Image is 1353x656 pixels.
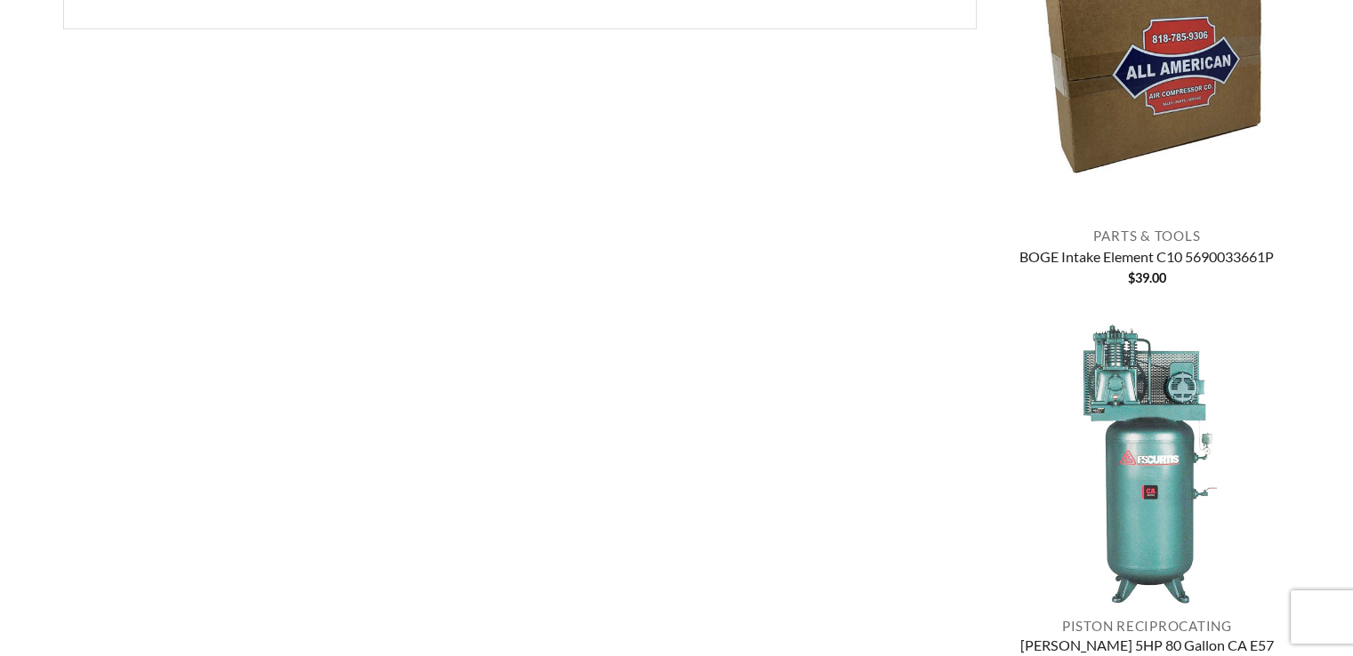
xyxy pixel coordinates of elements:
[1019,248,1274,269] a: BOGE Intake Element C10 5690033661P
[1003,618,1291,634] p: Piston Reciprocating
[1003,228,1291,244] p: Parts & Tools
[1128,270,1166,285] bdi: 39.00
[1128,270,1135,285] span: $
[1003,320,1291,607] img: Curtis 5HP 80 Gallon CA E57 3Phase Vertical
